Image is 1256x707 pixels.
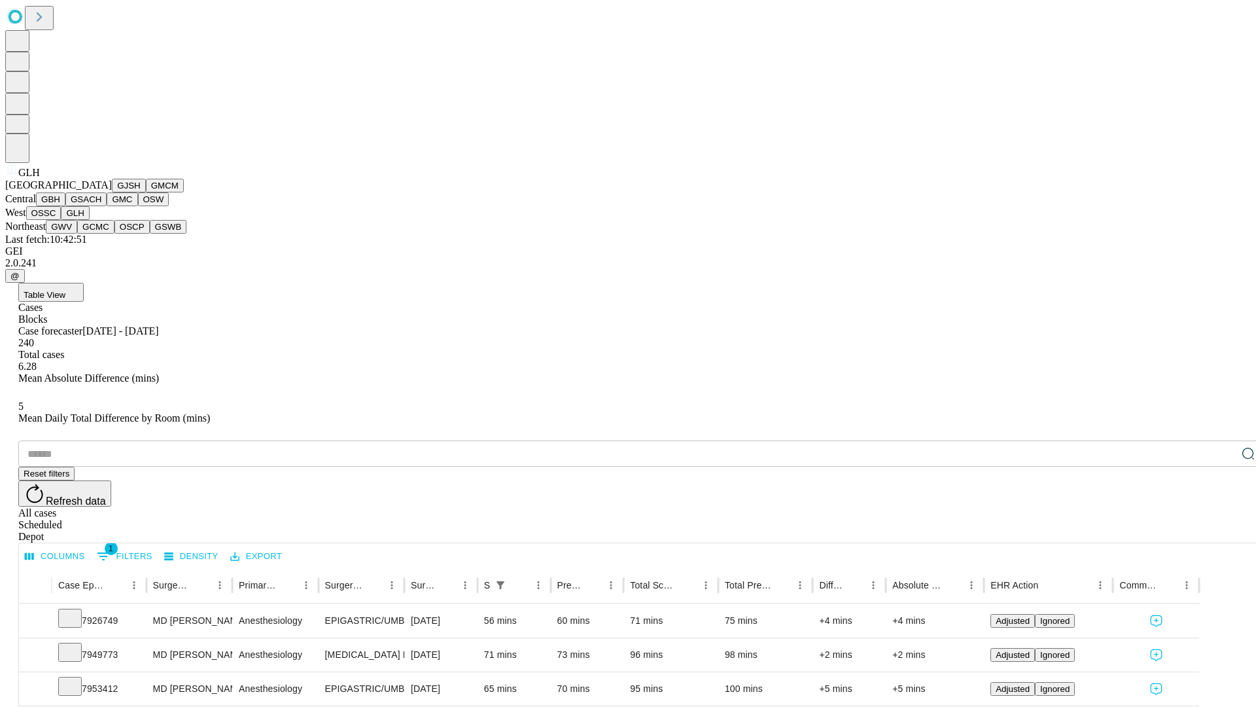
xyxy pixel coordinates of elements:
button: Menu [211,576,229,594]
div: +2 mins [819,638,879,672]
span: Last fetch: 10:42:51 [5,234,87,245]
button: Expand [26,644,45,667]
button: GSACH [65,192,107,206]
button: OSSC [26,206,61,220]
span: Adjusted [996,684,1030,694]
div: 75 mins [725,604,807,638]
span: Ignored [1040,650,1070,660]
span: 5 [18,401,24,412]
button: GCMC [77,220,114,234]
div: Absolute Difference [892,580,943,590]
span: @ [10,271,20,281]
div: MD [PERSON_NAME] [PERSON_NAME] Md [153,672,226,706]
div: [DATE] [411,638,471,672]
div: MD [PERSON_NAME] [PERSON_NAME] Md [153,638,226,672]
span: GLH [18,167,40,178]
div: 100 mins [725,672,807,706]
button: Adjusted [990,614,1035,628]
span: 240 [18,337,34,348]
div: Scheduled In Room Duration [484,580,490,590]
span: [DATE] - [DATE] [82,325,158,336]
button: Menu [456,576,474,594]
div: 70 mins [557,672,618,706]
button: Sort [511,576,529,594]
button: GBH [36,192,65,206]
button: Sort [438,576,456,594]
button: Show filters [94,546,156,567]
button: Menu [697,576,715,594]
button: GMC [107,192,137,206]
span: Total cases [18,349,64,360]
div: 7926749 [58,604,140,638]
button: Menu [962,576,981,594]
button: Ignored [1035,648,1075,662]
button: Reset filters [18,467,75,480]
button: Menu [297,576,315,594]
button: Sort [846,576,864,594]
div: Case Epic Id [58,580,105,590]
span: West [5,207,26,218]
div: +4 mins [819,604,879,638]
div: 71 mins [484,638,544,672]
button: Menu [529,576,548,594]
div: 1 active filter [491,576,510,594]
div: 7949773 [58,638,140,672]
span: Adjusted [996,650,1030,660]
button: Adjusted [990,648,1035,662]
span: Central [5,193,36,204]
div: +5 mins [892,672,977,706]
button: Select columns [22,547,88,567]
button: Sort [1159,576,1177,594]
div: 73 mins [557,638,618,672]
div: Total Scheduled Duration [630,580,677,590]
button: Export [227,547,285,567]
div: MD [PERSON_NAME] [PERSON_NAME] Md [153,604,226,638]
div: 56 mins [484,604,544,638]
button: GJSH [112,179,146,192]
button: Expand [26,610,45,633]
button: Menu [1091,576,1109,594]
div: Surgeon Name [153,580,191,590]
button: Sort [584,576,602,594]
div: Anesthesiology [239,604,311,638]
div: 98 mins [725,638,807,672]
button: GLH [61,206,89,220]
button: Refresh data [18,480,111,507]
div: Anesthesiology [239,638,311,672]
div: 2.0.241 [5,257,1251,269]
div: +5 mins [819,672,879,706]
button: Ignored [1035,682,1075,696]
div: EPIGASTRIC/UMBILICAL [MEDICAL_DATA] INITIAL < 3 CM INCARCERATED/STRANGULATED [325,672,398,706]
span: [GEOGRAPHIC_DATA] [5,179,112,190]
span: Adjusted [996,616,1030,626]
div: +4 mins [892,604,977,638]
button: Sort [192,576,211,594]
span: Refresh data [46,496,106,507]
span: Reset filters [24,469,69,479]
button: Menu [1177,576,1196,594]
span: Ignored [1040,684,1070,694]
button: Sort [107,576,125,594]
div: [MEDICAL_DATA] PARTIAL [325,638,398,672]
button: Adjusted [990,682,1035,696]
div: Predicted In Room Duration [557,580,583,590]
div: Comments [1119,580,1157,590]
div: 65 mins [484,672,544,706]
span: Ignored [1040,616,1070,626]
button: Show filters [491,576,510,594]
button: Menu [602,576,620,594]
button: Ignored [1035,614,1075,628]
button: GWV [46,220,77,234]
button: OSW [138,192,169,206]
button: Density [161,547,222,567]
div: Anesthesiology [239,672,311,706]
div: Difference [819,580,845,590]
div: EPIGASTRIC/UMBILICAL [MEDICAL_DATA] INITIAL < 3 CM REDUCIBLE [325,604,398,638]
button: GMCM [146,179,184,192]
div: 96 mins [630,638,712,672]
div: Surgery Name [325,580,363,590]
div: 71 mins [630,604,712,638]
button: Sort [364,576,383,594]
span: 1 [105,542,118,555]
div: Total Predicted Duration [725,580,772,590]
